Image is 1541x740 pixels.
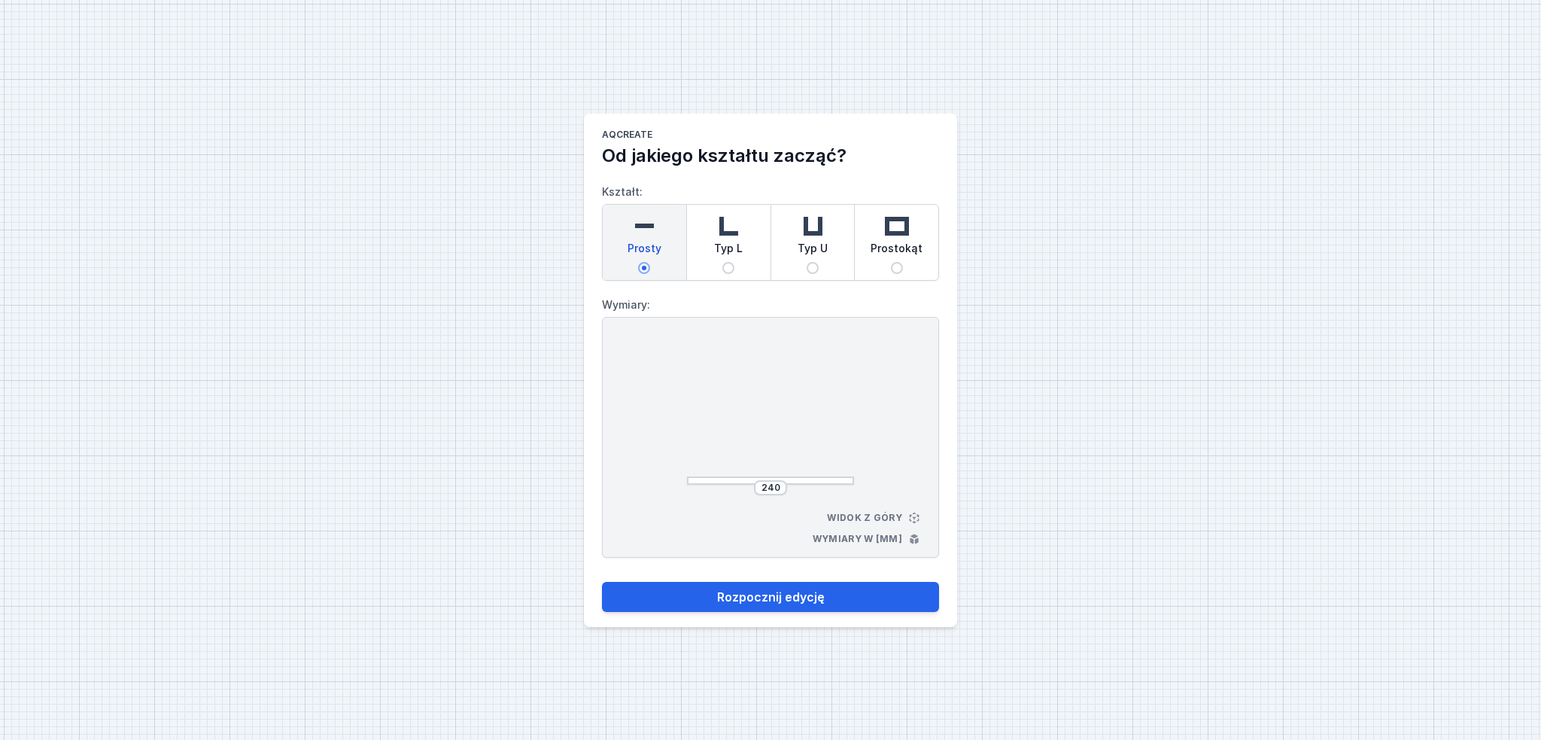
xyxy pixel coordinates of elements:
h1: AQcreate [602,129,939,144]
img: rectangle.svg [882,211,912,241]
img: l-shaped.svg [713,211,743,241]
input: Wymiar [mm] [758,482,783,494]
input: Typ U [807,262,819,274]
span: Prosty [628,241,661,262]
input: Typ L [722,262,734,274]
h2: Od jakiego kształtu zacząć? [602,144,939,168]
label: Kształt: [602,180,939,281]
input: Prosty [638,262,650,274]
span: Prostokąt [871,241,922,262]
button: Rozpocznij edycję [602,582,939,612]
img: straight.svg [629,211,659,241]
span: Typ U [798,241,828,262]
span: Typ L [714,241,743,262]
input: Prostokąt [891,262,903,274]
label: Wymiary: [602,293,939,317]
img: u-shaped.svg [798,211,828,241]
